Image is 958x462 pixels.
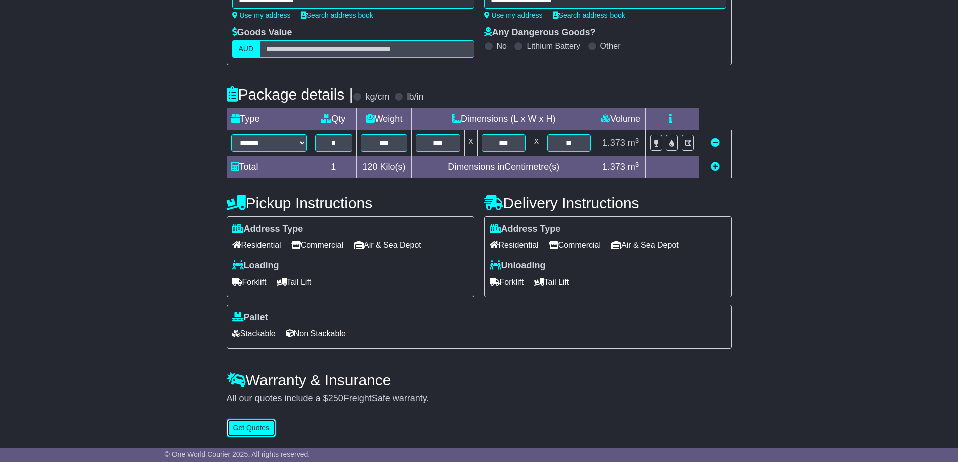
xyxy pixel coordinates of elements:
[484,195,732,211] h4: Delivery Instructions
[232,274,267,290] span: Forklift
[227,86,353,103] h4: Package details |
[635,137,639,144] sup: 3
[407,91,423,103] label: lb/in
[232,312,268,323] label: Pallet
[635,161,639,168] sup: 3
[464,130,477,156] td: x
[232,260,279,271] label: Loading
[357,156,412,178] td: Kilo(s)
[497,41,507,51] label: No
[363,162,378,172] span: 120
[365,91,389,103] label: kg/cm
[595,108,646,130] td: Volume
[227,156,311,178] td: Total
[232,27,292,38] label: Goods Value
[286,326,346,341] span: Non Stackable
[490,260,546,271] label: Unloading
[534,274,569,290] span: Tail Lift
[484,11,543,19] a: Use my address
[227,372,732,388] h4: Warranty & Insurance
[165,450,310,458] span: © One World Courier 2025. All rights reserved.
[291,237,343,253] span: Commercial
[311,156,357,178] td: 1
[227,419,276,437] button: Get Quotes
[602,162,625,172] span: 1.373
[232,326,276,341] span: Stackable
[277,274,312,290] span: Tail Lift
[628,138,639,148] span: m
[232,11,291,19] a: Use my address
[711,138,720,148] a: Remove this item
[232,40,260,58] label: AUD
[412,108,595,130] td: Dimensions (L x W x H)
[530,130,543,156] td: x
[227,195,474,211] h4: Pickup Instructions
[628,162,639,172] span: m
[490,237,539,253] span: Residential
[227,393,732,404] div: All our quotes include a $ FreightSafe warranty.
[549,237,601,253] span: Commercial
[357,108,412,130] td: Weight
[602,138,625,148] span: 1.373
[227,108,311,130] td: Type
[232,237,281,253] span: Residential
[232,224,303,235] label: Address Type
[301,11,373,19] a: Search address book
[311,108,357,130] td: Qty
[328,393,343,403] span: 250
[490,274,524,290] span: Forklift
[490,224,561,235] label: Address Type
[484,27,596,38] label: Any Dangerous Goods?
[711,162,720,172] a: Add new item
[527,41,580,51] label: Lithium Battery
[553,11,625,19] a: Search address book
[600,41,621,51] label: Other
[412,156,595,178] td: Dimensions in Centimetre(s)
[354,237,421,253] span: Air & Sea Depot
[611,237,679,253] span: Air & Sea Depot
